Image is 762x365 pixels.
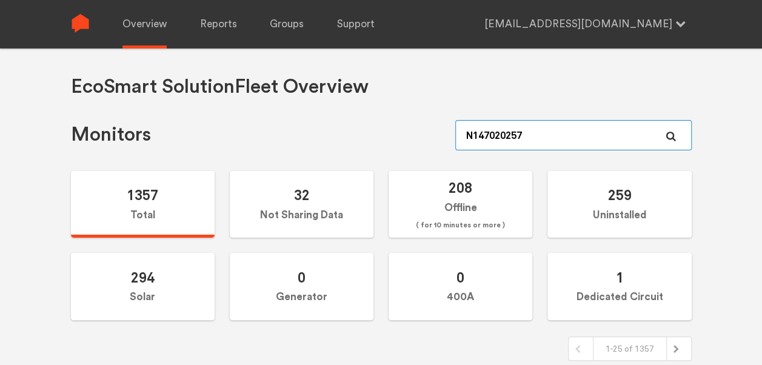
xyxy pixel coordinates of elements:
h1: EcoSmart Solution Fleet Overview [71,75,369,99]
span: 294 [131,269,155,286]
span: 1 [615,269,623,286]
label: Total [71,171,215,238]
div: 1-25 of 1357 [593,337,667,360]
img: Sense Logo [71,14,90,33]
span: 0 [456,269,464,286]
span: 208 [449,179,472,196]
h1: Monitors [71,122,151,147]
label: Not Sharing Data [230,171,373,238]
label: Dedicated Circuit [547,253,691,320]
span: 32 [293,186,309,204]
span: ( for 10 minutes or more ) [416,218,505,233]
label: 400A [389,253,532,320]
span: 1357 [127,186,158,204]
input: Serial Number, job ID, name, address [455,120,691,150]
label: Generator [230,253,373,320]
label: Solar [71,253,215,320]
label: Offline [389,171,532,238]
span: 0 [298,269,306,286]
span: 259 [607,186,631,204]
label: Uninstalled [547,171,691,238]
